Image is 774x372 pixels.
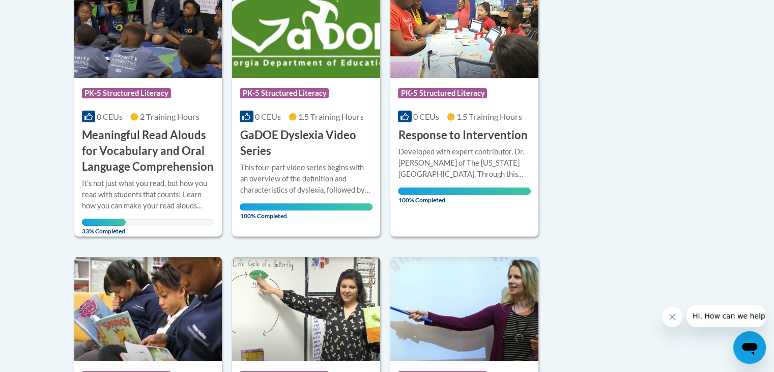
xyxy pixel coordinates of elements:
iframe: Close message [662,307,682,327]
span: 0 CEUs [413,112,439,121]
h3: GaDOE Dyslexia Video Series [240,127,372,159]
span: 1.5 Training Hours [456,112,522,121]
h3: Meaningful Read Alouds for Vocabulary and Oral Language Comprehension [82,127,215,174]
div: Developed with expert contributor, Dr. [PERSON_NAME] of The [US_STATE][GEOGRAPHIC_DATA]. Through ... [398,146,531,180]
span: 100% Completed [240,203,372,220]
div: Your progress [82,219,126,226]
div: This four-part video series begins with an overview of the definition and characteristics of dysl... [240,162,372,196]
iframe: Message from company [686,305,766,327]
span: 0 CEUs [255,112,281,121]
span: 100% Completed [398,188,531,204]
span: Hi. How can we help? [6,7,82,15]
div: It's not just what you read, but how you read with students that counts! Learn how you can make y... [82,178,215,211]
div: Your progress [240,203,372,210]
span: PK-5 Structured Literacy [82,88,171,98]
span: 0 CEUs [97,112,123,121]
span: 2 Training Hours [140,112,199,121]
img: Course Logo [232,257,380,361]
span: 1.5 Training Hours [298,112,364,121]
span: 33% Completed [82,219,126,235]
img: Course Logo [390,257,538,361]
img: Course Logo [74,257,222,361]
iframe: Button to launch messaging window [733,331,766,364]
h3: Response to Intervention [398,127,527,143]
div: Your progress [398,188,531,195]
span: PK-5 Structured Literacy [240,88,329,98]
span: PK-5 Structured Literacy [398,88,487,98]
